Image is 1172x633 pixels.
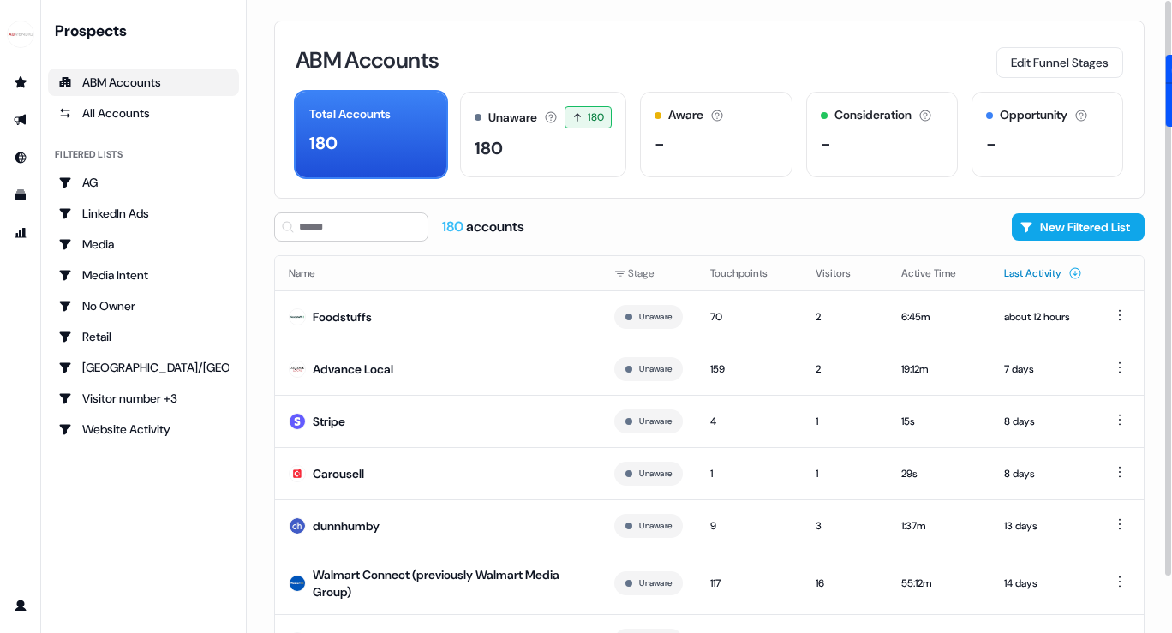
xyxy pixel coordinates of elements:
div: Total Accounts [309,105,391,123]
a: Go to attribution [7,219,34,247]
div: 1 [816,413,874,430]
div: dunnhumby [313,517,380,534]
button: Unaware [639,466,672,481]
div: 6:45m [901,308,977,325]
div: about 12 hours [1004,308,1082,325]
button: Active Time [901,258,977,289]
div: 3 [816,517,874,534]
div: - [655,131,665,157]
div: - [986,131,996,157]
th: Name [275,256,601,290]
button: Touchpoints [710,258,788,289]
div: 7 days [1004,361,1082,378]
div: 55:12m [901,575,977,592]
div: [GEOGRAPHIC_DATA]/[GEOGRAPHIC_DATA] [58,359,229,376]
a: Go to Retail [48,323,239,350]
div: Foodstuffs [313,308,372,325]
div: accounts [442,218,524,236]
div: 70 [710,308,788,325]
div: AG [58,174,229,191]
div: Media Intent [58,266,229,284]
div: Opportunity [1000,106,1067,124]
div: 8 days [1004,465,1082,482]
button: Unaware [639,309,672,325]
div: 29s [901,465,977,482]
div: Media [58,236,229,253]
div: Aware [668,106,703,124]
div: Consideration [834,106,912,124]
button: Unaware [639,361,672,377]
a: Go to templates [7,182,34,209]
a: ABM Accounts [48,69,239,96]
button: Unaware [639,576,672,591]
div: 16 [816,575,874,592]
span: 180 [442,218,466,236]
button: New Filtered List [1012,213,1145,241]
div: 9 [710,517,788,534]
div: - [821,131,831,157]
a: Go to AG [48,169,239,196]
div: 180 [475,135,503,161]
div: All Accounts [58,105,229,122]
div: 15s [901,413,977,430]
a: Go to Visitor number +3 [48,385,239,412]
div: Website Activity [58,421,229,438]
a: Go to outbound experience [7,106,34,134]
a: Go to Website Activity [48,415,239,443]
h3: ABM Accounts [296,49,439,71]
div: 1 [710,465,788,482]
div: Stripe [313,413,345,430]
div: 2 [816,361,874,378]
div: 8 days [1004,413,1082,430]
a: Go to prospects [7,69,34,96]
div: LinkedIn Ads [58,205,229,222]
a: Go to profile [7,592,34,619]
button: Unaware [639,414,672,429]
div: Stage [614,265,683,282]
div: Unaware [488,109,537,127]
div: 159 [710,361,788,378]
div: 180 [309,130,338,156]
div: Retail [58,328,229,345]
div: 19:12m [901,361,977,378]
button: Last Activity [1004,258,1082,289]
div: Filtered lists [55,147,123,162]
a: All accounts [48,99,239,127]
a: Go to Media Intent [48,261,239,289]
div: ABM Accounts [58,74,229,91]
div: No Owner [58,297,229,314]
button: Unaware [639,518,672,534]
div: Prospects [55,21,239,41]
div: 1 [816,465,874,482]
a: Go to Media [48,230,239,258]
div: 1:37m [901,517,977,534]
div: 2 [816,308,874,325]
div: 4 [710,413,788,430]
a: Go to Inbound [7,144,34,171]
a: Go to USA/Canada [48,354,239,381]
div: 13 days [1004,517,1082,534]
div: Carousell [313,465,364,482]
div: Advance Local [313,361,393,378]
div: 117 [710,575,788,592]
div: Walmart Connect (previously Walmart Media Group) [313,566,587,600]
a: Go to No Owner [48,292,239,319]
a: Go to LinkedIn Ads [48,200,239,227]
button: Visitors [816,258,871,289]
div: 14 days [1004,575,1082,592]
button: Edit Funnel Stages [996,47,1123,78]
div: Visitor number +3 [58,390,229,407]
span: 180 [588,109,604,126]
